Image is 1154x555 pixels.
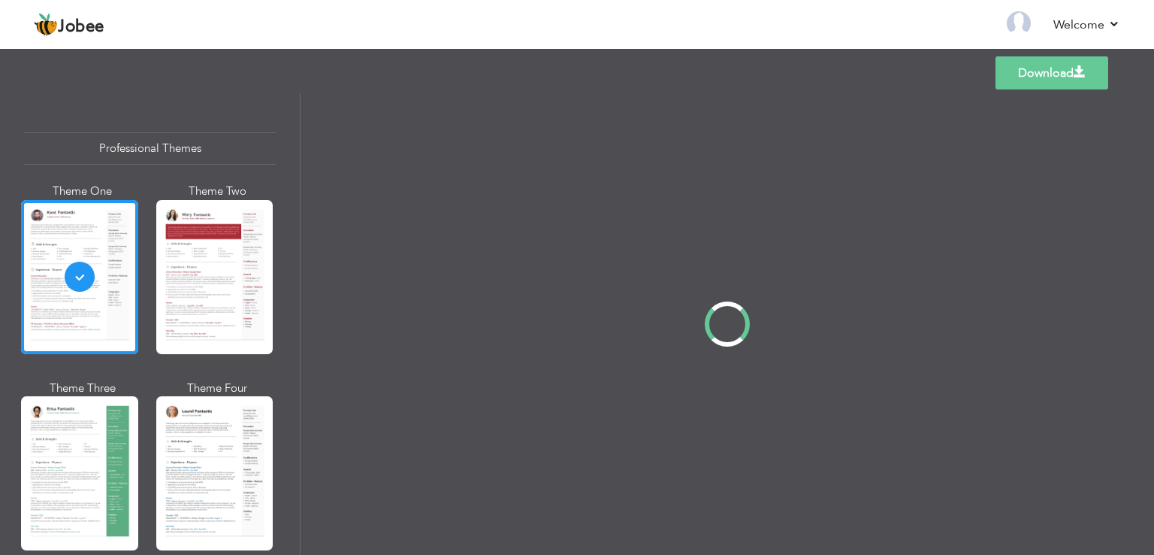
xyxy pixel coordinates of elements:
a: Welcome [1053,16,1120,34]
img: jobee.io [34,13,58,37]
a: Jobee [34,13,104,37]
a: Download [995,56,1108,89]
img: Profile Img [1007,11,1031,35]
span: Jobee [58,19,104,35]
